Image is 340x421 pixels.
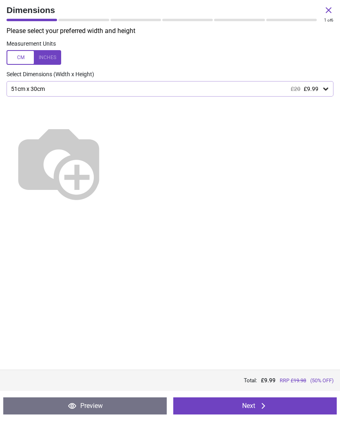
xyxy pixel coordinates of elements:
[10,86,322,93] div: 51cm x 30cm
[291,86,300,92] span: £20
[280,377,306,384] span: RRP
[291,377,306,384] span: £ 19.98
[261,377,276,384] span: £
[7,377,333,384] div: Total:
[173,397,337,414] button: Next
[7,40,56,48] label: Measurement Units
[7,26,340,35] p: Please select your preferred width and height
[264,377,276,384] span: 9.99
[7,4,324,16] span: Dimensions
[310,377,333,384] span: (50% OFF)
[7,110,111,214] img: Helper for size comparison
[324,18,333,23] div: of 6
[304,86,318,92] span: £9.99
[3,397,167,414] button: Preview
[324,18,327,22] span: 1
